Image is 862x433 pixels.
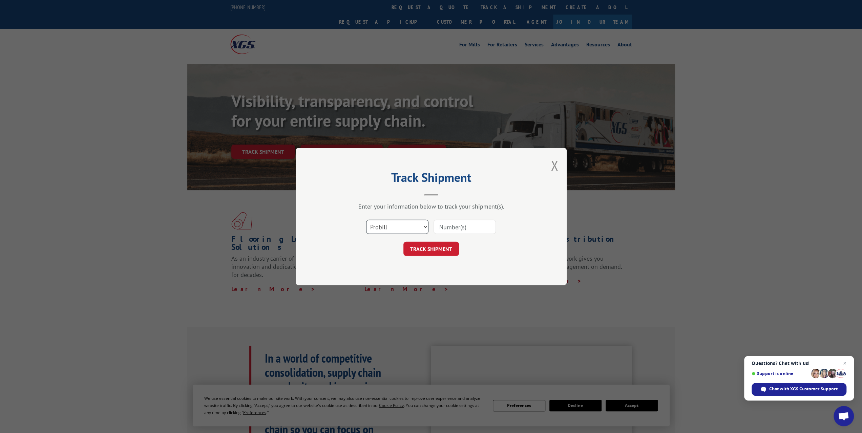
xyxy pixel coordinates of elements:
span: Chat with XGS Customer Support [752,383,846,396]
button: TRACK SHIPMENT [403,242,459,256]
button: Close modal [551,156,558,174]
span: Questions? Chat with us! [752,361,846,366]
input: Number(s) [434,220,496,234]
span: Chat with XGS Customer Support [769,386,838,392]
div: Enter your information below to track your shipment(s). [330,202,533,210]
span: Support is online [752,371,808,376]
a: Open chat [834,406,854,426]
h2: Track Shipment [330,173,533,186]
